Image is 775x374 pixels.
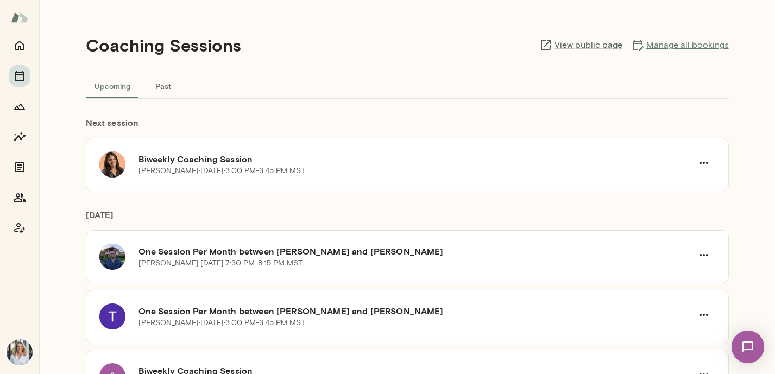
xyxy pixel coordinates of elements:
a: View public page [539,39,622,52]
p: [PERSON_NAME] · [DATE] · 7:30 PM-8:15 PM MST [138,258,303,269]
button: Members [9,187,30,208]
img: Mento [11,7,28,28]
h6: One Session Per Month between [PERSON_NAME] and [PERSON_NAME] [138,305,692,318]
div: basic tabs example [86,73,729,99]
p: [PERSON_NAME] · [DATE] · 3:00 PM-3:45 PM MST [138,318,305,328]
button: Insights [9,126,30,148]
button: Past [139,73,188,99]
h6: [DATE] [86,208,729,230]
h6: Biweekly Coaching Session [138,153,692,166]
h6: Next session [86,116,729,138]
img: Jennifer Palazzo [7,339,33,365]
a: Manage all bookings [631,39,729,52]
h6: One Session Per Month between [PERSON_NAME] and [PERSON_NAME] [138,245,692,258]
p: [PERSON_NAME] · [DATE] · 3:00 PM-3:45 PM MST [138,166,305,176]
h4: Coaching Sessions [86,35,241,55]
button: Sessions [9,65,30,87]
button: Growth Plan [9,96,30,117]
button: Coach app [9,217,30,239]
button: Home [9,35,30,56]
button: Documents [9,156,30,178]
button: Upcoming [86,73,139,99]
